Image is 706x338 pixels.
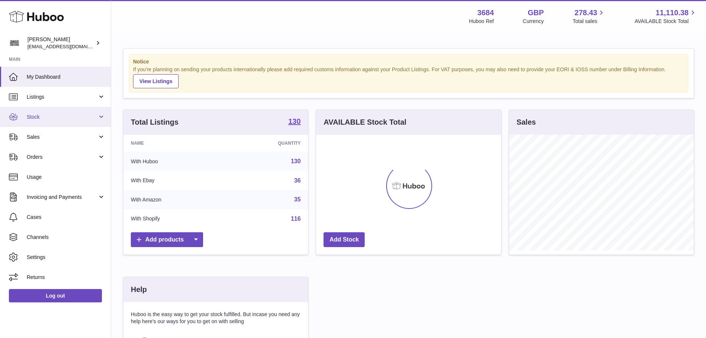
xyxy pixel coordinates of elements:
[523,18,544,25] div: Currency
[291,216,301,222] a: 116
[123,135,225,152] th: Name
[131,232,203,247] a: Add products
[123,152,225,171] td: With Huboo
[123,171,225,190] td: With Ebay
[294,177,301,184] a: 36
[225,135,308,152] th: Quantity
[27,194,97,201] span: Invoicing and Payments
[133,58,684,65] strong: Notice
[131,311,301,325] p: Huboo is the easy way to get your stock fulfilled. But incase you need any help here's our ways f...
[27,254,105,261] span: Settings
[634,18,697,25] span: AVAILABLE Stock Total
[131,117,179,127] h3: Total Listings
[9,289,102,302] a: Log out
[133,66,684,88] div: If you're planning on sending your products internationally please add required customs informati...
[573,8,606,25] a: 278.43 Total sales
[634,8,697,25] a: 11,110.38 AVAILABLE Stock Total
[27,43,109,49] span: [EMAIL_ADDRESS][DOMAIN_NAME]
[574,8,597,18] span: 278.43
[528,8,544,18] strong: GBP
[27,154,97,161] span: Orders
[27,174,105,181] span: Usage
[291,158,301,164] a: 130
[294,196,301,203] a: 35
[131,285,147,295] h3: Help
[477,8,494,18] strong: 3684
[573,18,606,25] span: Total sales
[27,36,94,50] div: [PERSON_NAME]
[27,234,105,241] span: Channels
[469,18,494,25] div: Huboo Ref
[27,214,105,221] span: Cases
[324,232,365,247] a: Add Stock
[288,118,301,127] a: 130
[9,37,20,49] img: theinternationalventure@gmail.com
[27,73,105,81] span: My Dashboard
[27,114,97,121] span: Stock
[123,209,225,229] td: With Shopify
[133,74,179,88] a: View Listings
[288,118,301,125] strong: 130
[123,190,225,209] td: With Amazon
[656,8,689,18] span: 11,110.38
[27,274,105,281] span: Returns
[324,117,406,127] h3: AVAILABLE Stock Total
[517,117,536,127] h3: Sales
[27,134,97,141] span: Sales
[27,93,97,101] span: Listings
